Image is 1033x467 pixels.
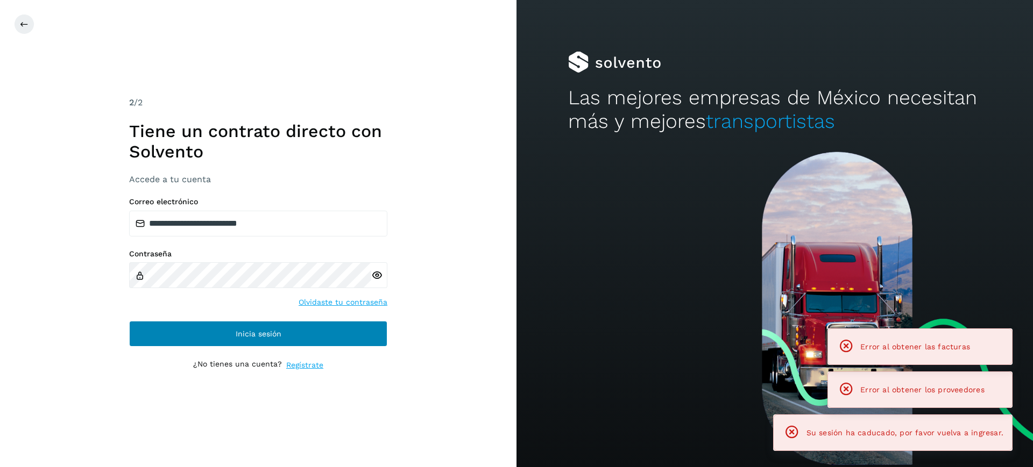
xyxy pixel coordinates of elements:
[129,197,387,206] label: Correo electrónico
[129,321,387,347] button: Inicia sesión
[236,330,281,337] span: Inicia sesión
[286,360,323,371] a: Regístrate
[193,360,282,371] p: ¿No tienes una cuenta?
[299,297,387,308] a: Olvidaste tu contraseña
[129,97,134,107] span: 2
[860,342,970,351] span: Error al obtener las facturas
[806,428,1003,437] span: Su sesión ha caducado, por favor vuelva a ingresar.
[129,174,387,184] h3: Accede a tu cuenta
[129,249,387,258] label: Contraseña
[129,96,387,109] div: /2
[129,121,387,162] h1: Tiene un contrato directo con Solvento
[568,86,981,134] h2: Las mejores empresas de México necesitan más y mejores
[706,110,835,133] span: transportistas
[860,385,985,394] span: Error al obtener los proveedores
